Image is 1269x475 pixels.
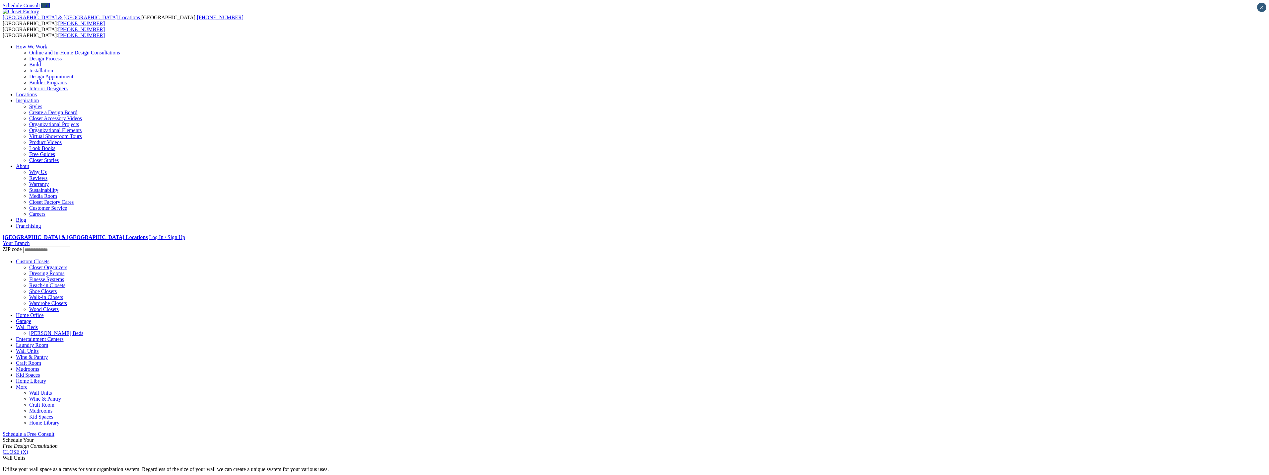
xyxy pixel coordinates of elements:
a: Online and In-Home Design Consultations [29,50,120,55]
a: Wall Beds [16,324,38,330]
a: Custom Closets [16,259,49,264]
span: [GEOGRAPHIC_DATA]: [GEOGRAPHIC_DATA]: [3,15,244,26]
a: Closet Factory Cares [29,199,74,205]
input: Enter your Zip code [23,247,70,253]
a: Media Room [29,193,57,199]
a: Customer Service [29,205,67,211]
a: Inspiration [16,98,39,103]
a: Organizational Projects [29,121,79,127]
a: Franchising [16,223,41,229]
a: Interior Designers [29,86,68,91]
span: [GEOGRAPHIC_DATA] & [GEOGRAPHIC_DATA] Locations [3,15,140,20]
a: Craft Room [16,360,41,366]
a: Product Videos [29,139,62,145]
a: Design Appointment [29,74,73,79]
p: Utilize your wall space as a canvas for your organization system. Regardless of the size of your ... [3,466,1266,472]
a: About [16,163,29,169]
a: Kid Spaces [16,372,40,378]
a: [PHONE_NUMBER] [58,27,105,32]
em: Free Design Consultation [3,443,58,449]
a: [PERSON_NAME] Beds [29,330,83,336]
a: Reach-in Closets [29,282,65,288]
a: Schedule a Free Consult (opens a dropdown menu) [3,431,54,437]
a: How We Work [16,44,47,49]
a: Shoe Closets [29,288,57,294]
a: Careers [29,211,45,217]
a: [PHONE_NUMBER] [197,15,243,20]
a: Closet Stories [29,157,59,163]
a: Organizational Elements [29,127,82,133]
a: Wall Units [29,390,52,396]
a: Wardrobe Closets [29,300,67,306]
span: Schedule Your [3,437,58,449]
a: Look Books [29,145,55,151]
a: Why Us [29,169,47,175]
span: Wall Units [3,455,25,461]
a: Wood Closets [29,306,59,312]
a: Locations [16,92,37,97]
a: Your Branch [3,240,30,246]
a: Wine & Pantry [29,396,61,402]
a: Closet Organizers [29,265,67,270]
a: Warranty [29,181,49,187]
a: Laundry Room [16,342,48,348]
a: [PHONE_NUMBER] [58,21,105,26]
a: Styles [29,104,42,109]
a: Build [29,62,41,67]
a: Finesse Systems [29,277,64,282]
a: Installation [29,68,53,73]
a: Garage [16,318,31,324]
a: Home Library [16,378,46,384]
button: Close [1257,3,1266,12]
a: [PHONE_NUMBER] [58,33,105,38]
a: Virtual Showroom Tours [29,133,82,139]
a: Kid Spaces [29,414,53,420]
a: Dressing Rooms [29,271,64,276]
img: Closet Factory [3,9,39,15]
a: Create a Design Board [29,110,77,115]
a: Walk-in Closets [29,294,63,300]
a: Reviews [29,175,47,181]
a: Craft Room [29,402,54,408]
a: [GEOGRAPHIC_DATA] & [GEOGRAPHIC_DATA] Locations [3,234,148,240]
a: Builder Programs [29,80,67,85]
span: [GEOGRAPHIC_DATA]: [GEOGRAPHIC_DATA]: [3,27,105,38]
a: Schedule Consult [3,3,40,8]
a: Log In / Sign Up [149,234,185,240]
a: Mudrooms [29,408,52,414]
a: Mudrooms [16,366,39,372]
a: Home Office [16,312,44,318]
a: Call [41,3,50,8]
a: Sustainability [29,187,58,193]
a: Wall Units [16,348,38,354]
a: Design Process [29,56,62,61]
a: Closet Accessory Videos [29,116,82,121]
a: More menu text will display only on big screen [16,384,28,390]
a: Blog [16,217,26,223]
a: Wine & Pantry [16,354,48,360]
a: CLOSE (X) [3,449,28,455]
span: ZIP code [3,246,22,252]
a: Free Guides [29,151,55,157]
a: [GEOGRAPHIC_DATA] & [GEOGRAPHIC_DATA] Locations [3,15,141,20]
a: Entertainment Centers [16,336,64,342]
a: Home Library [29,420,59,426]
